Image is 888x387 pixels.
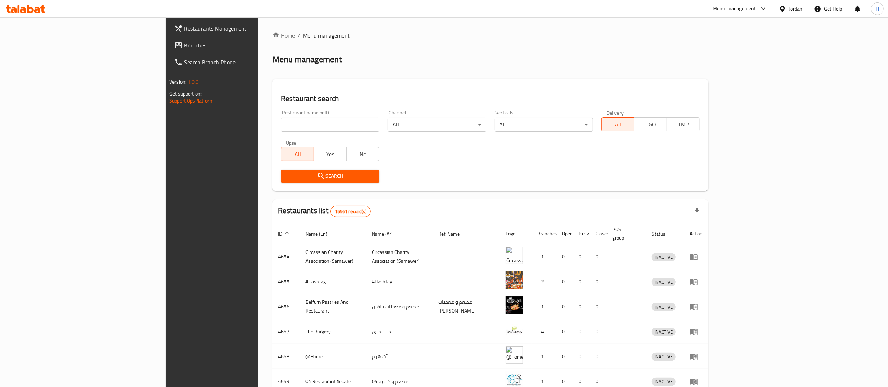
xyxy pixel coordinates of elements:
span: INACTIVE [652,378,676,386]
td: ​Circassian ​Charity ​Association​ (Samawer) [366,244,433,269]
a: Support.OpsPlatform [169,96,214,105]
div: Jordan [789,5,803,13]
span: INACTIVE [652,353,676,361]
th: Busy [573,223,590,244]
span: TMP [670,119,697,130]
h2: Restaurants list [278,205,371,217]
td: مطعم و معجنات بالفرن [366,294,433,319]
img: @Home [506,346,523,364]
th: Closed [590,223,607,244]
nav: breadcrumb [272,31,708,40]
td: 0 [590,319,607,344]
div: All [495,118,593,132]
span: All [284,149,311,159]
span: Search Branch Phone [184,58,308,66]
td: 0 [590,269,607,294]
div: Menu [690,377,703,386]
td: ​Circassian ​Charity ​Association​ (Samawer) [300,244,366,269]
img: ​Circassian ​Charity ​Association​ (Samawer) [506,247,523,264]
td: 0 [590,294,607,319]
span: ID [278,230,291,238]
span: Restaurants Management [184,24,308,33]
td: آت هوم [366,344,433,369]
td: مطعم و معجنات [PERSON_NAME] [433,294,500,319]
span: 15561 record(s) [331,208,370,215]
div: Export file [689,203,705,220]
span: H [876,5,879,13]
button: Yes [314,147,347,161]
span: Search [287,172,374,181]
button: TMP [667,117,700,131]
th: Branches [532,223,556,244]
span: Yes [317,149,344,159]
button: TGO [634,117,667,131]
td: 0 [590,244,607,269]
td: #Hashtag [366,269,433,294]
h2: Restaurant search [281,93,700,104]
button: No [346,147,379,161]
td: 0 [556,294,573,319]
div: All [388,118,486,132]
span: Get support on: [169,89,202,98]
td: 0 [556,344,573,369]
div: Menu [690,277,703,286]
span: Name (Ar) [372,230,402,238]
th: Logo [500,223,532,244]
div: Menu [690,352,703,361]
button: All [601,117,634,131]
img: Belfurn Pastries And Restaurant [506,296,523,314]
span: All [605,119,632,130]
td: Belfurn Pastries And Restaurant [300,294,366,319]
span: INACTIVE [652,303,676,311]
div: Menu [690,302,703,311]
div: Menu-management [713,5,756,13]
th: Open [556,223,573,244]
span: INACTIVE [652,253,676,261]
td: 0 [556,269,573,294]
td: 4 [532,319,556,344]
td: 1 [532,344,556,369]
span: INACTIVE [652,278,676,286]
td: 0 [573,294,590,319]
span: 1.0.0 [188,77,198,86]
span: Branches [184,41,308,50]
a: Restaurants Management [169,20,314,37]
td: The Burgery [300,319,366,344]
td: 0 [556,319,573,344]
td: 2 [532,269,556,294]
td: 0 [573,344,590,369]
span: TGO [637,119,664,130]
td: ذا بيرجري [366,319,433,344]
div: INACTIVE [652,378,676,386]
span: Name (En) [305,230,336,238]
div: Menu [690,327,703,336]
div: Total records count [330,206,371,217]
span: Status [652,230,675,238]
td: 0 [573,244,590,269]
td: @Home [300,344,366,369]
a: Search Branch Phone [169,54,314,71]
label: Delivery [606,110,624,115]
img: #Hashtag [506,271,523,289]
img: The Burgery [506,321,523,339]
td: 0 [573,319,590,344]
span: Menu management [303,31,350,40]
div: INACTIVE [652,353,676,361]
td: #Hashtag [300,269,366,294]
th: Action [684,223,708,244]
span: Ref. Name [438,230,469,238]
label: Upsell [286,140,299,145]
div: INACTIVE [652,328,676,336]
span: INACTIVE [652,328,676,336]
td: 1 [532,244,556,269]
a: Branches [169,37,314,54]
td: 1 [532,294,556,319]
td: 0 [556,244,573,269]
button: All [281,147,314,161]
button: Search [281,170,379,183]
span: Version: [169,77,186,86]
span: No [349,149,376,159]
